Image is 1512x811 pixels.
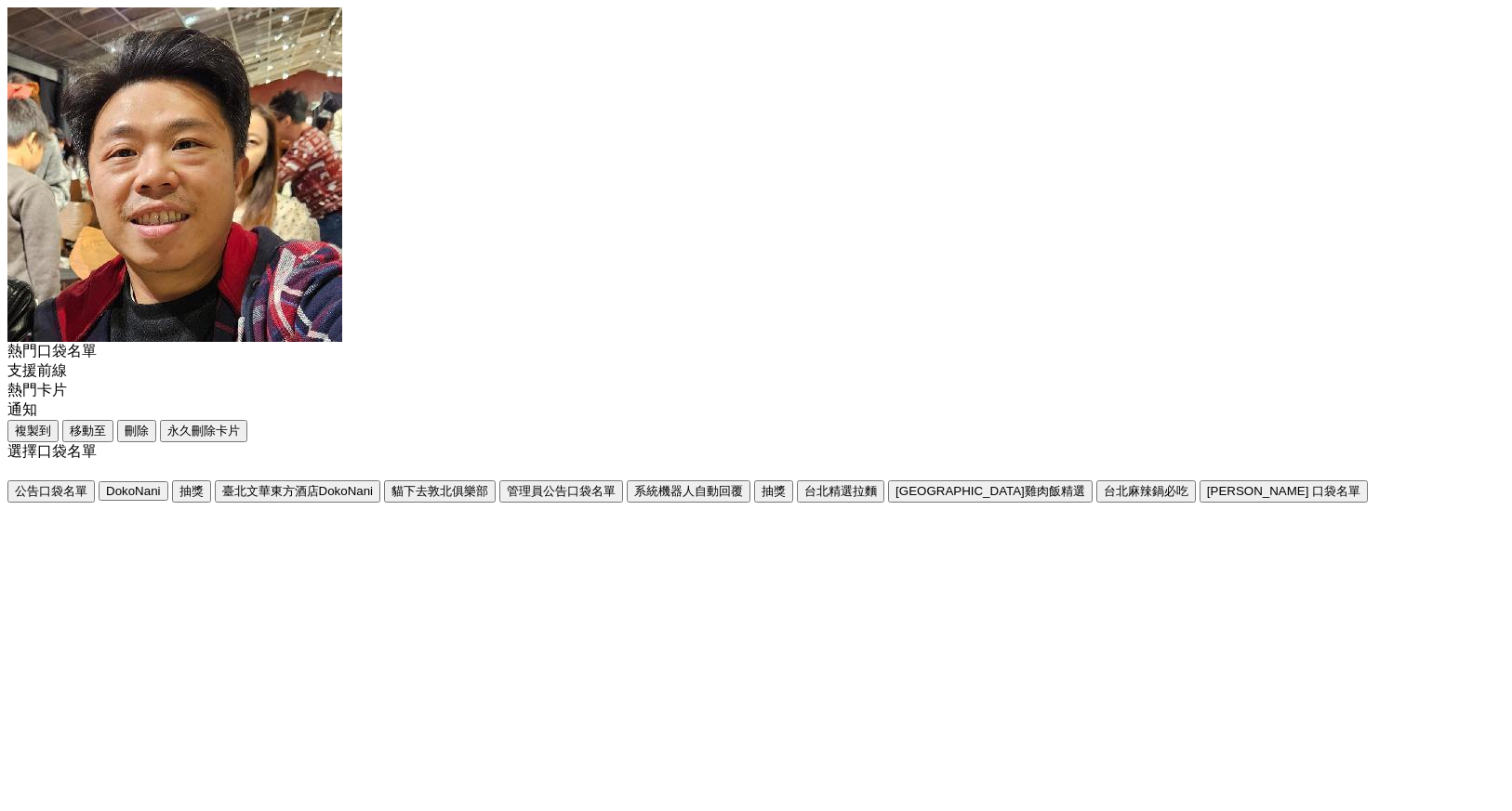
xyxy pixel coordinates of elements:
img: Visruth.jpg not found [7,7,342,342]
button: 貓下去敦北俱樂部 [384,480,496,503]
div: 熱門卡片 [7,381,1505,400]
div: 通知 [7,400,1505,420]
button: 刪除 [117,420,156,442]
button: DokoNani [99,481,168,501]
div: 支援前線 [7,361,1505,381]
button: 台北麻辣鍋必吃 [1096,480,1196,503]
button: 複製到 [7,420,59,442]
button: 公告口袋名單 [7,480,95,503]
button: 管理員公告口袋名單 [499,480,623,503]
button: 永久刪除卡片 [160,420,247,442]
button: [PERSON_NAME] 口袋名單 [1200,480,1368,503]
button: 台北精選拉麵 [797,480,884,503]
div: 熱門口袋名單 [7,342,1505,361]
button: 抽獎 [172,480,211,503]
button: 抽獎 [754,480,793,503]
button: 臺北文華東方酒店DokoNani [215,480,381,503]
button: 移動至 [62,420,113,442]
button: 系統機器人自動回覆 [627,480,750,503]
div: 選擇口袋名單 [7,442,1505,462]
button: [GEOGRAPHIC_DATA]雞肉飯精選 [888,480,1093,503]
